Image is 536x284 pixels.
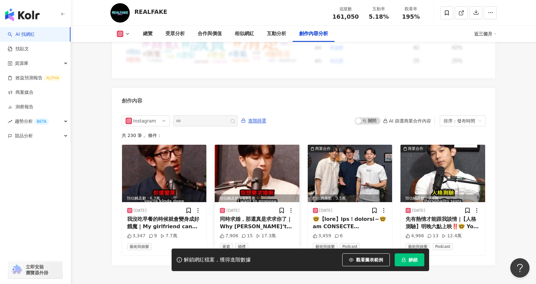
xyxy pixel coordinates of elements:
div: REALFAKE [135,8,167,16]
div: [DATE] [226,208,240,213]
a: searchAI 找網紅 [8,31,35,38]
div: Instagram [133,116,154,126]
span: lock [401,258,406,262]
span: 藝術與娛樂 [406,243,430,250]
a: chrome extension立即安裝 瀏覽器外掛 [8,261,62,279]
div: post-image商業合作預估觸及數：3.5萬 [308,145,392,202]
span: 5.18% [369,14,389,20]
img: post-image [308,145,392,202]
div: 我沒吃早餐的時候就會變身成好餓魔 | My girlfriend can turn into a hangry demon #realfake #podcast #人格測驗 #怪獸 #kpop [127,216,202,230]
div: 追蹤數 [333,6,359,12]
div: 6 [334,233,343,239]
div: 總覽 [143,30,153,38]
a: 找貼文 [8,46,29,52]
img: post-image [122,145,207,202]
div: 創作內容 [122,97,142,104]
img: logo [5,8,40,21]
div: 合作與價值 [198,30,222,38]
div: 4,966 [406,233,424,239]
img: post-image [400,145,485,202]
img: chrome extension [10,265,23,275]
div: 觀看率 [399,6,423,12]
div: 先有熱情才能跟我談情 |【人格測驗】明晚六點上映‼️🤓 You gotta have passion for us to date... Personality Tests episode [D... [406,216,480,230]
button: 觀看圖表範例 [342,253,390,266]
div: 相似網紅 [235,30,254,38]
div: 13 [427,233,438,239]
span: Podcast [433,243,453,250]
span: 解鎖 [409,257,418,262]
span: 藝術與娛樂 [127,243,152,250]
div: 7.7萬 [160,233,177,239]
div: 預估觸及數：6.3萬 [122,194,207,202]
div: 近三個月 [474,29,497,39]
a: 效益預測報告ALPHA [8,75,61,81]
div: 排序：發布時間 [444,116,476,126]
div: 互動率 [367,6,391,12]
div: 7,906 [220,233,238,239]
div: [DATE] [412,208,425,213]
button: 解鎖 [395,253,424,266]
div: 9 [149,233,157,239]
div: [DATE] [319,208,333,213]
span: Podcast [340,243,360,250]
span: 藝術與娛樂 [313,243,337,250]
button: 進階篩選 [241,115,267,126]
div: 15 [241,233,253,239]
a: 商案媒合 [8,89,33,96]
div: 預估觸及數：3.5萬 [308,194,392,202]
div: post-image商業合作預估觸及數：9.6萬 [400,145,485,202]
div: 預估觸及數：13.1萬 [215,194,299,202]
span: 婚禮 [235,243,248,250]
span: 進階篩選 [248,116,266,126]
span: 趨勢分析 [15,114,49,129]
div: 創作內容分析 [299,30,328,38]
div: 3,347 [127,233,146,239]
span: rise [8,119,12,124]
div: 互動分析 [267,30,286,38]
div: 12.4萬 [442,233,462,239]
div: 17.3萬 [256,233,276,239]
span: 195% [402,14,420,20]
span: 立即安裝 瀏覽器外掛 [26,264,48,276]
div: 🤓【lore】ips！dolorsi～🤓 am CONSECTE adipiscingelitsedd，eiusmodtemporinc，utlaboreetdo！！！magnaali，enim... [313,216,387,230]
span: 觀看圖表範例 [356,257,383,262]
div: 商業合作 [315,145,331,152]
div: BETA [34,118,49,125]
span: 資源庫 [15,56,28,71]
div: post-image預估觸及數：6.3萬 [122,145,207,202]
div: 預估觸及數：9.6萬 [400,194,485,202]
div: 共 230 筆 ， 條件： [122,133,485,138]
div: 解鎖網紅檔案，獲得進階數據 [184,257,251,263]
div: 受眾分析 [165,30,185,38]
img: post-image [215,145,299,202]
span: 家庭 [220,243,233,250]
div: 同時求婚，那還真是求求你了 | Why [PERSON_NAME]‘t we propose at the same time? #realfake #podcast #感情 #結婚 #求婚 [220,216,294,230]
img: KOL Avatar [110,3,130,23]
div: 商業合作 [408,145,423,152]
div: 3,459 [313,233,331,239]
div: [DATE] [134,208,147,213]
span: 競品分析 [15,129,33,143]
div: post-image預估觸及數：13.1萬 [215,145,299,202]
span: 161,050 [333,13,359,20]
div: AI 篩選商業合作內容 [383,118,431,123]
a: 洞察報告 [8,104,33,110]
